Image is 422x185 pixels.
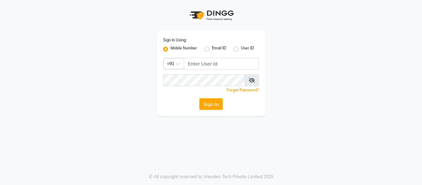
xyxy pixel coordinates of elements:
[199,98,223,110] button: Sign In
[163,37,187,43] label: Sign In Using:
[241,45,254,53] label: User ID
[171,45,197,53] label: Mobile Number
[186,6,236,24] img: logo1.svg
[184,58,259,69] input: Username
[227,88,259,92] a: Forgot Password?
[163,74,245,86] input: Username
[212,45,226,53] label: Email ID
